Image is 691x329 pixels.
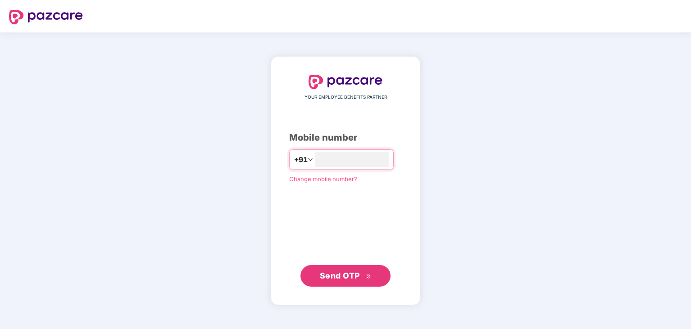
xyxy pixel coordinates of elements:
[366,274,372,279] span: double-right
[309,75,382,89] img: logo
[300,265,391,287] button: Send OTPdouble-right
[308,157,313,162] span: down
[294,154,308,165] span: +91
[9,10,83,24] img: logo
[305,94,387,101] span: YOUR EMPLOYEE BENEFITS PARTNER
[289,175,357,183] a: Change mobile number?
[320,271,360,280] span: Send OTP
[289,131,402,145] div: Mobile number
